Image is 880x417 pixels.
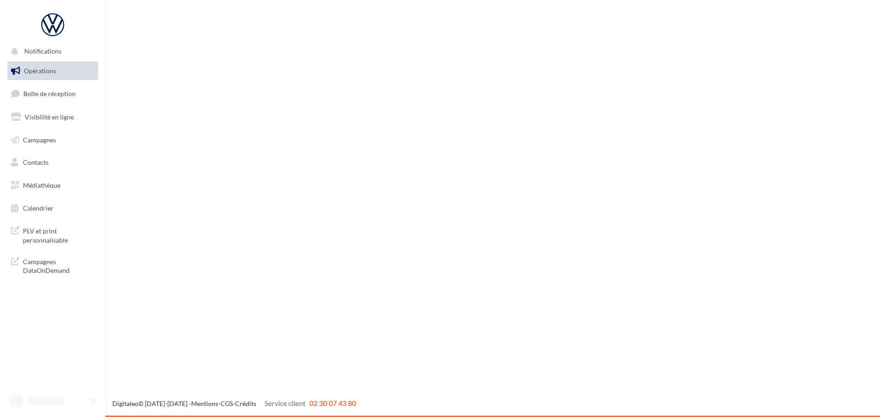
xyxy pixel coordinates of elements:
[5,61,100,81] a: Opérations
[23,135,56,143] span: Campagnes
[24,67,56,75] span: Opérations
[23,255,94,275] span: Campagnes DataOnDemand
[5,176,100,195] a: Médiathèque
[23,158,49,166] span: Contacts
[25,113,74,121] span: Visibilité en ligne
[112,400,138,407] a: Digitaleo
[24,48,61,55] span: Notifications
[23,204,54,212] span: Calendrier
[5,252,100,279] a: Campagnes DataOnDemand
[23,90,76,97] span: Boîte de réception
[5,153,100,172] a: Contacts
[5,221,100,248] a: PLV et print personnalisable
[5,130,100,150] a: Campagnes
[5,84,100,103] a: Boîte de réception
[264,399,306,407] span: Service client
[220,400,233,407] a: CGS
[5,199,100,218] a: Calendrier
[23,181,60,189] span: Médiathèque
[112,400,356,407] span: © [DATE]-[DATE] - - -
[5,108,100,127] a: Visibilité en ligne
[235,400,256,407] a: Crédits
[23,225,94,244] span: PLV et print personnalisable
[191,400,218,407] a: Mentions
[309,399,356,407] span: 02 30 07 43 80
